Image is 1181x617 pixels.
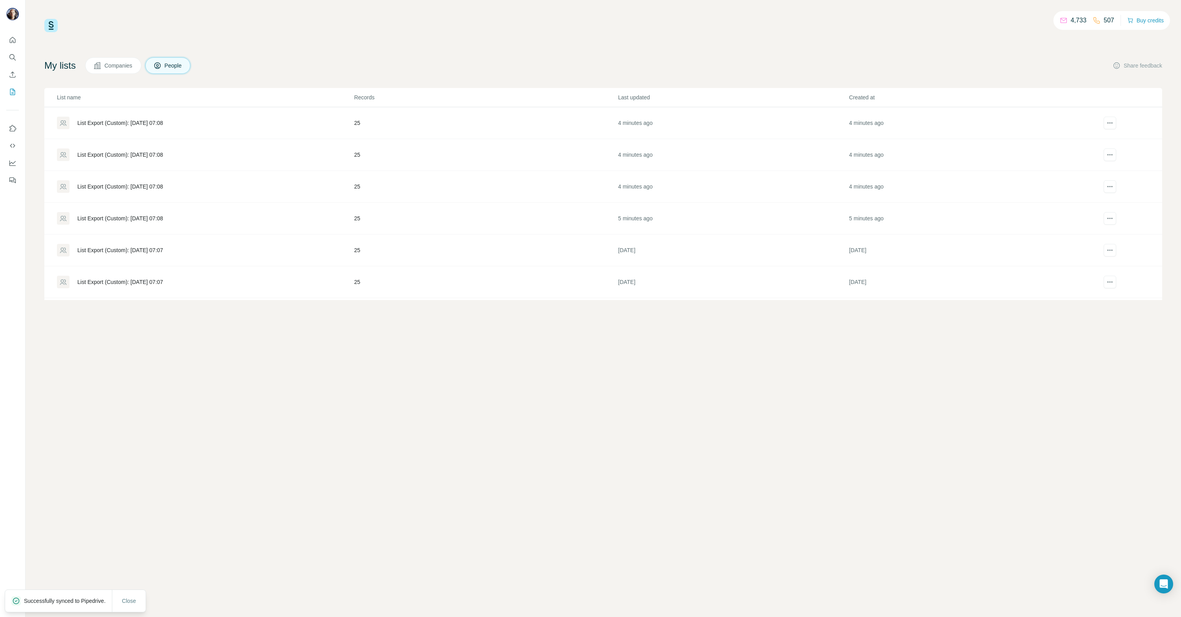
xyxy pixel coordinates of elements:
p: Successfully synced to Pipedrive. [24,597,112,605]
td: 25 [354,107,618,139]
td: 4 minutes ago [618,107,848,139]
button: Use Surfe on LinkedIn [6,121,19,135]
button: Use Surfe API [6,139,19,153]
button: actions [1104,276,1116,288]
button: Quick start [6,33,19,47]
button: Close [117,594,142,608]
td: 25 [354,298,618,330]
td: [DATE] [849,234,1080,266]
td: 4 minutes ago [849,107,1080,139]
td: 25 [354,203,618,234]
p: Last updated [618,93,848,101]
span: Close [122,597,136,605]
p: Records [354,93,617,101]
button: actions [1104,244,1116,256]
td: 5 minutes ago [849,203,1080,234]
div: List Export (Custom): [DATE] 07:08 [77,214,163,222]
td: 4 minutes ago [849,171,1080,203]
div: List Export (Custom): [DATE] 07:07 [77,278,163,286]
td: [DATE] [618,266,848,298]
td: [DATE] [618,298,848,330]
button: actions [1104,148,1116,161]
td: 25 [354,266,618,298]
button: actions [1104,212,1116,225]
td: 5 minutes ago [618,203,848,234]
p: List name [57,93,353,101]
td: 25 [354,234,618,266]
td: 4 minutes ago [849,139,1080,171]
p: 507 [1104,16,1114,25]
p: 4,733 [1071,16,1086,25]
button: actions [1104,180,1116,193]
img: Surfe Logo [44,19,58,32]
td: 4 minutes ago [618,171,848,203]
div: List Export (Custom): [DATE] 07:08 [77,151,163,159]
p: Created at [849,93,1079,101]
td: 25 [354,139,618,171]
td: [DATE] [849,298,1080,330]
img: Avatar [6,8,19,20]
td: [DATE] [849,266,1080,298]
button: Share feedback [1113,62,1162,70]
div: List Export (Custom): [DATE] 07:08 [77,183,163,190]
button: Enrich CSV [6,68,19,82]
td: 25 [354,171,618,203]
button: My lists [6,85,19,99]
div: Open Intercom Messenger [1154,575,1173,593]
span: Companies [104,62,133,70]
button: Feedback [6,173,19,187]
h4: My lists [44,59,76,72]
td: 4 minutes ago [618,139,848,171]
span: People [165,62,183,70]
button: Buy credits [1127,15,1164,26]
button: Search [6,50,19,64]
td: [DATE] [618,234,848,266]
button: Dashboard [6,156,19,170]
div: List Export (Custom): [DATE] 07:08 [77,119,163,127]
button: actions [1104,117,1116,129]
div: List Export (Custom): [DATE] 07:07 [77,246,163,254]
